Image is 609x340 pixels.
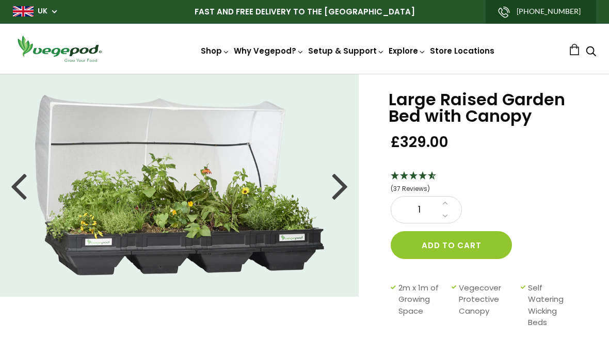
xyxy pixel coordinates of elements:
a: UK [38,6,47,17]
span: 2m x 1m of Growing Space [398,282,446,329]
div: 4.68 Stars - 37 Reviews [391,170,583,196]
a: Increase quantity by 1 [439,197,451,210]
span: Self Watering Wicking Beds [528,282,578,329]
img: Large Raised Garden Bed with Canopy [35,95,324,276]
span: Vegecover Protective Canopy [459,282,515,329]
a: Explore [389,45,426,56]
span: 1 [402,203,437,217]
a: Shop [201,45,230,56]
a: Setup & Support [308,45,384,56]
img: Vegepod [13,34,106,63]
h1: Large Raised Garden Bed with Canopy [389,91,583,124]
span: (37 Reviews) [391,184,430,193]
button: Add to cart [391,231,512,259]
a: Search [586,47,596,58]
a: Decrease quantity by 1 [439,209,451,223]
a: Store Locations [430,45,494,56]
span: £329.00 [391,133,448,152]
img: gb_large.png [13,6,34,17]
a: Why Vegepod? [234,45,304,56]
